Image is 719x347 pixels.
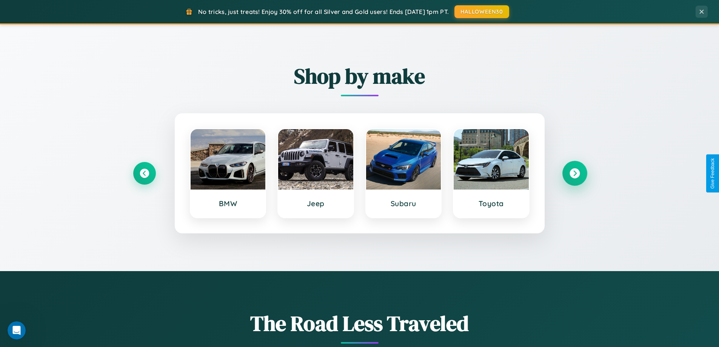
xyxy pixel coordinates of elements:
iframe: Intercom live chat [8,321,26,339]
h3: Jeep [286,199,346,208]
h3: BMW [198,199,258,208]
h3: Subaru [374,199,434,208]
h3: Toyota [461,199,521,208]
h2: Shop by make [133,62,586,91]
div: Give Feedback [710,158,715,189]
span: No tricks, just treats! Enjoy 30% off for all Silver and Gold users! Ends [DATE] 1pm PT. [198,8,449,15]
button: HALLOWEEN30 [454,5,509,18]
h1: The Road Less Traveled [133,309,586,338]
